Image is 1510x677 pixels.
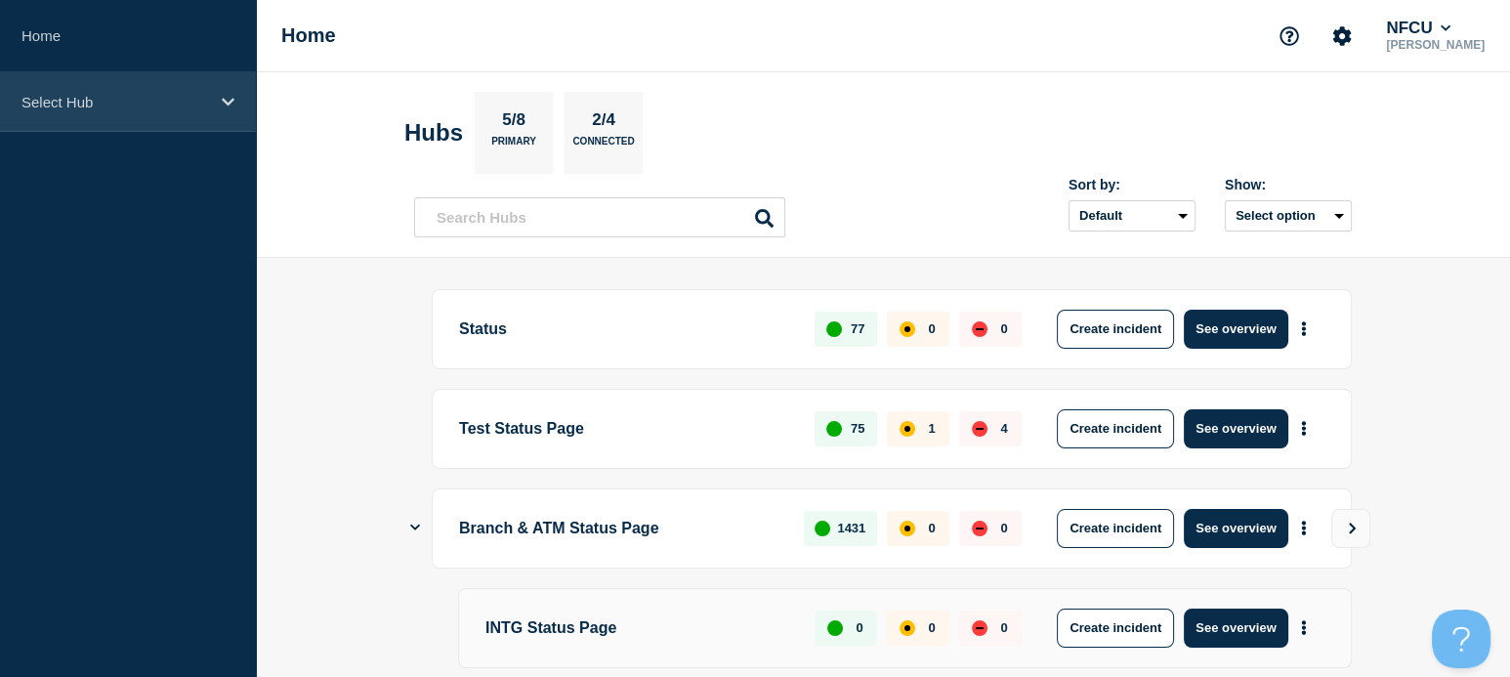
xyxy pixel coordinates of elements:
[972,521,987,536] div: down
[281,24,336,47] h1: Home
[928,620,935,635] p: 0
[572,136,634,156] p: Connected
[1000,620,1007,635] p: 0
[928,421,935,436] p: 1
[928,521,935,535] p: 0
[900,620,915,636] div: affected
[414,197,785,237] input: Search Hubs
[1184,509,1287,548] button: See overview
[459,310,792,349] p: Status
[404,119,463,147] h2: Hubs
[1057,509,1174,548] button: Create incident
[1069,200,1195,232] select: Sort by
[928,321,935,336] p: 0
[491,136,536,156] p: Primary
[1225,177,1352,192] div: Show:
[1382,19,1454,38] button: NFCU
[1291,410,1317,446] button: More actions
[900,421,915,437] div: affected
[1184,409,1287,448] button: See overview
[1000,521,1007,535] p: 0
[1057,609,1174,648] button: Create incident
[1432,610,1490,668] iframe: Help Scout Beacon - Open
[1269,16,1310,57] button: Support
[1057,310,1174,349] button: Create incident
[826,421,842,437] div: up
[1184,609,1287,648] button: See overview
[1000,421,1007,436] p: 4
[1184,310,1287,349] button: See overview
[827,620,843,636] div: up
[1225,200,1352,232] button: Select option
[21,94,209,110] p: Select Hub
[851,421,864,436] p: 75
[826,321,842,337] div: up
[1321,16,1363,57] button: Account settings
[972,421,987,437] div: down
[410,521,420,535] button: Show Connected Hubs
[972,321,987,337] div: down
[1291,510,1317,546] button: More actions
[1382,38,1489,52] p: [PERSON_NAME]
[900,521,915,536] div: affected
[585,110,623,136] p: 2/4
[495,110,533,136] p: 5/8
[972,620,987,636] div: down
[459,409,792,448] p: Test Status Page
[1069,177,1195,192] div: Sort by:
[1057,409,1174,448] button: Create incident
[815,521,830,536] div: up
[485,609,792,648] p: INTG Status Page
[900,321,915,337] div: affected
[459,509,781,548] p: Branch & ATM Status Page
[1331,509,1370,548] button: View
[837,521,865,535] p: 1431
[851,321,864,336] p: 77
[1291,311,1317,347] button: More actions
[856,620,862,635] p: 0
[1000,321,1007,336] p: 0
[1291,610,1317,646] button: More actions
